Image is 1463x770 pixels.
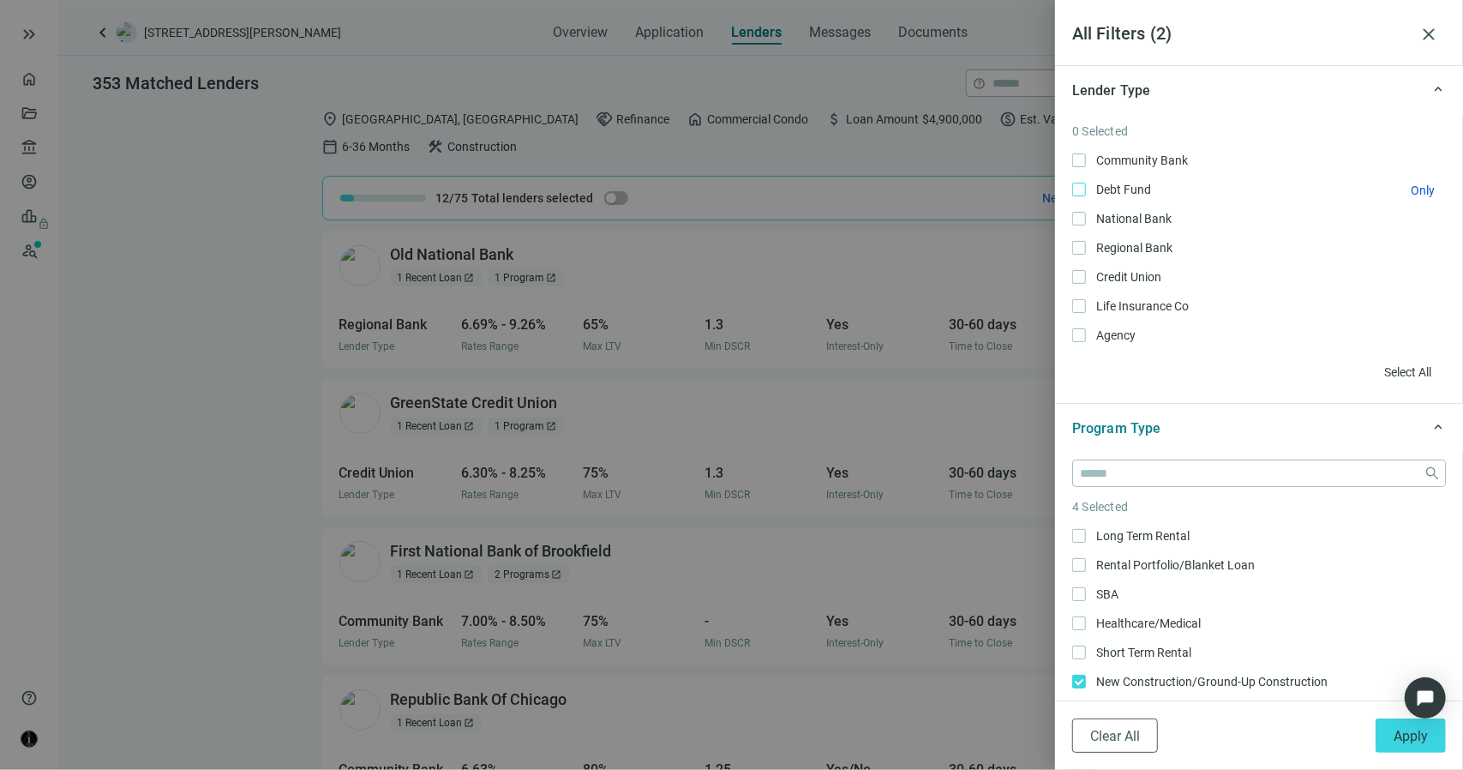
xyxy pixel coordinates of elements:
span: Community Bank [1086,151,1195,170]
span: Healthcare/Medical [1086,614,1208,633]
span: Rental Portfolio/Blanket Loan [1086,556,1262,574]
div: Open Intercom Messenger [1405,677,1446,719]
span: Credit Union [1086,268,1168,286]
div: keyboard_arrow_upLender Type [1055,65,1463,115]
span: Only [1411,183,1435,197]
span: Apply [1394,728,1428,744]
div: keyboard_arrow_upProgram Type [1055,403,1463,453]
span: New Construction/Ground-Up Construction [1086,672,1334,691]
span: Long Term Rental [1086,526,1196,545]
span: Lender Type [1072,82,1150,99]
span: close [1418,24,1439,45]
span: Program Type [1072,420,1160,436]
button: Select All [1370,358,1446,386]
span: Life Insurance Co [1086,297,1196,316]
button: Apply [1376,719,1446,753]
span: SBA [1086,585,1125,604]
span: Agency [1086,326,1142,345]
span: Regional Bank [1086,238,1179,257]
article: 4 Selected [1072,497,1446,516]
article: 0 Selected [1072,122,1446,141]
span: Short Term Rental [1086,643,1198,662]
span: Debt Fund [1086,180,1158,199]
span: National Bank [1086,209,1178,228]
span: Select All [1384,365,1431,379]
span: Clear All [1090,728,1140,744]
article: All Filters ( 2 ) [1072,21,1412,47]
button: Clear All [1072,719,1158,753]
button: close [1412,17,1446,51]
button: Debt Fund [1410,183,1436,198]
